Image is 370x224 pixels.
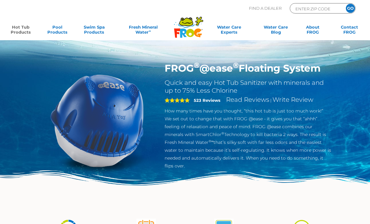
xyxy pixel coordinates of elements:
[233,61,239,70] sup: ®
[249,3,282,14] p: Find A Dealer
[6,25,35,37] a: Hot TubProducts
[221,131,224,135] sup: ®
[165,107,331,170] p: How many times have you thought, “this hot tub is just too much work!” We set out to change that ...
[165,62,331,74] h1: FROG @ease Floating System
[117,25,170,37] a: Fresh MineralWater∞
[194,61,199,70] sup: ®
[80,25,108,37] a: Swim SpaProducts
[149,29,151,33] sup: ∞
[270,98,272,103] span: |
[335,25,364,37] a: ContactFROG
[165,98,190,103] span: 5
[39,62,155,179] img: hot-tub-product-atease-system.png
[272,96,313,103] a: Write Review
[346,4,355,13] input: GO
[299,25,327,37] a: AboutFROG
[262,25,290,37] a: Water CareBlog
[43,25,71,37] a: PoolProducts
[165,79,331,95] h2: Quick and easy Hot Tub Sanitizer with minerals and up to 75% Less Chlorine
[205,25,253,37] a: Water CareExperts
[226,96,269,103] a: Read Reviews
[209,139,214,143] sup: ®∞
[194,98,220,103] strong: 523 Reviews
[295,5,337,12] input: Zip Code Form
